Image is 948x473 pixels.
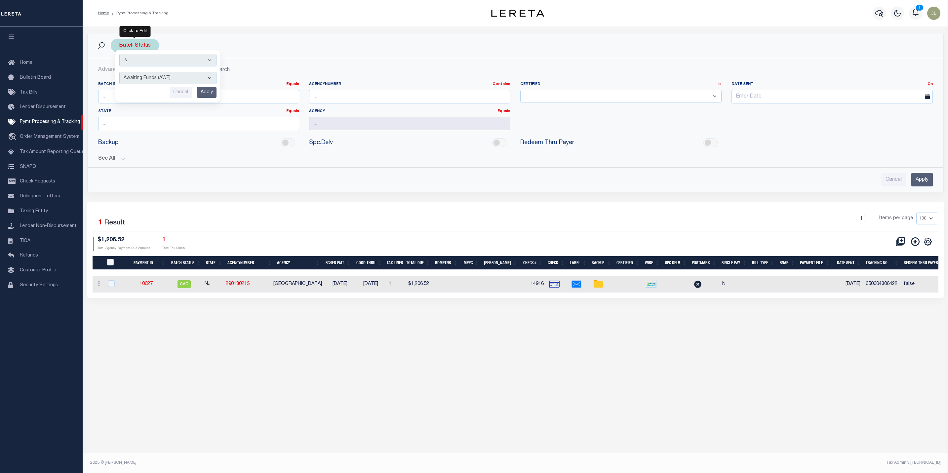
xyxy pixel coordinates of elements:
[309,117,510,130] input: ...
[520,138,574,147] span: Redeem Thru Payer
[98,237,150,244] h4: $1,206.52
[20,120,80,124] span: Pymt Processing & Tracking
[103,256,125,270] th: PayeePmtBatchStatus
[170,87,192,98] input: Cancel
[832,256,863,270] th: Date Sent: activate to sort column ascending
[662,256,690,270] th: Spc.Delv: activate to sort column ascending
[719,256,749,270] th: Single Pay: activate to sort column ascending
[98,156,933,162] button: See All
[833,276,863,293] td: [DATE]
[111,39,159,53] div: Batch Status
[491,10,544,17] img: logo-dark.svg
[226,282,250,286] a: 290130213
[614,256,642,270] th: Certified: activate to sort column ascending
[20,60,32,65] span: Home
[8,133,19,141] i: travel_explore
[642,256,662,270] th: Wire: activate to sort column ascending
[384,256,404,270] th: Tax Lines
[139,282,153,286] a: 10627
[549,279,560,290] img: check-bank.png
[98,117,299,130] input: ...
[777,256,798,270] th: SNAP: activate to sort column ascending
[20,194,60,199] span: Delinquent Letters
[98,219,102,226] span: 1
[20,90,38,95] span: Tax Bills
[98,90,299,103] input: ...
[520,82,722,87] label: Certified
[322,256,353,270] th: SCHED PMT: activate to sort column ascending
[589,256,614,270] th: Backup: activate to sort column ascending
[355,276,386,293] td: [DATE]
[125,256,168,270] th: Payment ID: activate to sort column ascending
[274,256,322,270] th: Agency: activate to sort column ascending
[20,105,66,109] span: Lender Disbursement
[168,256,204,270] th: Batch Status: activate to sort column ascending
[404,256,432,270] th: Total Due: activate to sort column ascending
[879,215,913,222] span: Items per page
[98,63,153,76] button: Advanced Search
[731,90,933,103] input: Enter Date
[481,256,520,270] th: Bill Fee: activate to sort column ascending
[98,138,119,147] span: Backup
[309,82,510,87] label: AgencyNumber
[521,276,546,293] td: 14916
[20,238,30,243] span: TIQA
[109,10,169,16] li: Pymt Processing & Tracking
[20,209,48,214] span: Taxing Entity
[197,87,217,98] input: Apply
[858,215,865,222] a: 1
[646,281,656,288] img: wire-transfer-logo.png
[749,256,777,270] th: Bill Type: activate to sort column ascending
[797,256,832,270] th: Payment File: activate to sort column ascending
[881,173,906,186] input: Cancel
[162,246,185,251] p: Total Tax Lines
[120,26,151,37] div: Click to Edit
[406,276,434,293] td: $1,206.52
[928,82,933,86] a: On
[520,256,545,270] th: Check #: activate to sort column ascending
[20,164,36,169] span: SNAPQ
[901,256,947,270] th: Redeem Thru Payer: activate to sort column ascending
[309,138,333,147] span: Spc.Delv
[720,276,750,293] td: N
[286,109,299,113] a: Equals
[545,256,568,270] th: Check: activate to sort column ascending
[20,268,56,273] span: Customer Profile
[178,280,191,288] span: CAC
[901,276,947,293] td: false
[20,224,77,228] span: Lender Non-Disbursement
[286,82,299,86] a: Equals
[20,135,79,139] span: Order Management System
[386,276,405,293] td: 1
[98,246,150,251] p: Total Agency Payment Due Amount
[162,237,185,244] h4: 1
[104,218,125,228] label: Result
[20,179,55,184] span: Check Requests
[20,75,51,80] span: Bulletin Board
[863,276,901,293] td: 650604306422
[203,256,225,270] th: State: activate to sort column ascending
[571,279,582,290] img: Envelope.png
[98,109,299,114] label: State
[353,256,384,270] th: Good Thru: activate to sort column ascending
[202,276,223,293] td: NJ
[593,279,604,290] img: open-file-folder.png
[727,82,938,87] label: Date Sent
[493,82,510,86] a: Contains
[460,256,482,270] th: MPPC: activate to sort column ascending
[309,109,510,114] label: Agency
[927,7,940,20] img: svg+xml;base64,PHN2ZyB4bWxucz0iaHR0cDovL3d3dy53My5vcmcvMjAwMC9zdmciIHBvaW50ZXItZXZlbnRzPSJub25lIi...
[225,256,274,270] th: AgencyNumber: activate to sort column ascending
[863,256,901,270] th: Tracking No: activate to sort column ascending
[98,82,299,87] label: Batch ID
[497,109,510,113] a: Equals
[325,276,355,293] td: [DATE]
[718,82,722,86] a: Is
[20,253,38,258] span: Refunds
[909,7,922,20] button: 1
[98,11,109,15] a: Home
[20,150,84,154] span: Tax Amount Reporting Queue
[271,276,325,293] td: [GEOGRAPHIC_DATA]
[20,283,58,288] span: Security Settings
[689,256,719,270] th: Postmark: activate to sort column ascending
